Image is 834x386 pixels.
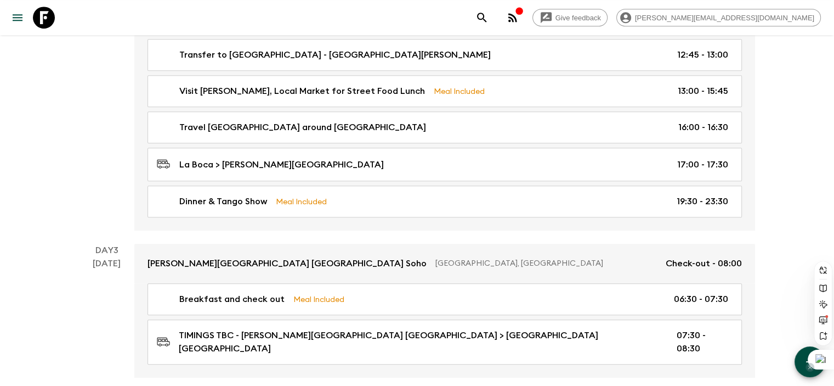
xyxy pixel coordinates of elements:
[147,39,742,71] a: Transfer to [GEOGRAPHIC_DATA] - [GEOGRAPHIC_DATA][PERSON_NAME]12:45 - 13:00
[147,111,742,143] a: Travel [GEOGRAPHIC_DATA] around [GEOGRAPHIC_DATA]16:00 - 16:30
[147,186,742,217] a: Dinner & Tango ShowMeal Included19:30 - 23:30
[147,283,742,315] a: Breakfast and check outMeal Included06:30 - 07:30
[179,158,384,171] p: La Boca > [PERSON_NAME][GEOGRAPHIC_DATA]
[434,85,485,97] p: Meal Included
[677,195,728,208] p: 19:30 - 23:30
[179,85,425,98] p: Visit [PERSON_NAME], Local Market for Street Food Lunch
[179,195,267,208] p: Dinner & Tango Show
[549,14,607,22] span: Give feedback
[677,48,728,61] p: 12:45 - 13:00
[147,148,742,181] a: La Boca > [PERSON_NAME][GEOGRAPHIC_DATA]17:00 - 17:30
[471,7,493,29] button: search adventures
[179,121,426,134] p: Travel [GEOGRAPHIC_DATA] around [GEOGRAPHIC_DATA]
[179,293,285,306] p: Breakfast and check out
[678,85,728,98] p: 13:00 - 15:45
[179,329,659,355] p: TIMINGS TBC - [PERSON_NAME][GEOGRAPHIC_DATA] [GEOGRAPHIC_DATA] > [GEOGRAPHIC_DATA] [GEOGRAPHIC_DATA]
[532,9,608,26] a: Give feedback
[147,75,742,107] a: Visit [PERSON_NAME], Local Market for Street Food LunchMeal Included13:00 - 15:45
[677,158,728,171] p: 17:00 - 17:30
[179,48,491,61] p: Transfer to [GEOGRAPHIC_DATA] - [GEOGRAPHIC_DATA][PERSON_NAME]
[678,121,728,134] p: 16:00 - 16:30
[147,257,427,270] p: [PERSON_NAME][GEOGRAPHIC_DATA] [GEOGRAPHIC_DATA] Soho
[276,195,327,208] p: Meal Included
[616,9,821,26] div: [PERSON_NAME][EMAIL_ADDRESS][DOMAIN_NAME]
[7,7,29,29] button: menu
[666,257,742,270] p: Check-out - 08:00
[674,293,728,306] p: 06:30 - 07:30
[629,14,820,22] span: [PERSON_NAME][EMAIL_ADDRESS][DOMAIN_NAME]
[677,329,728,355] p: 07:30 - 08:30
[435,258,657,269] p: [GEOGRAPHIC_DATA], [GEOGRAPHIC_DATA]
[147,320,742,365] a: TIMINGS TBC - [PERSON_NAME][GEOGRAPHIC_DATA] [GEOGRAPHIC_DATA] > [GEOGRAPHIC_DATA] [GEOGRAPHIC_DA...
[293,293,344,305] p: Meal Included
[80,244,134,257] p: Day 3
[134,244,755,283] a: [PERSON_NAME][GEOGRAPHIC_DATA] [GEOGRAPHIC_DATA] Soho[GEOGRAPHIC_DATA], [GEOGRAPHIC_DATA]Check-ou...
